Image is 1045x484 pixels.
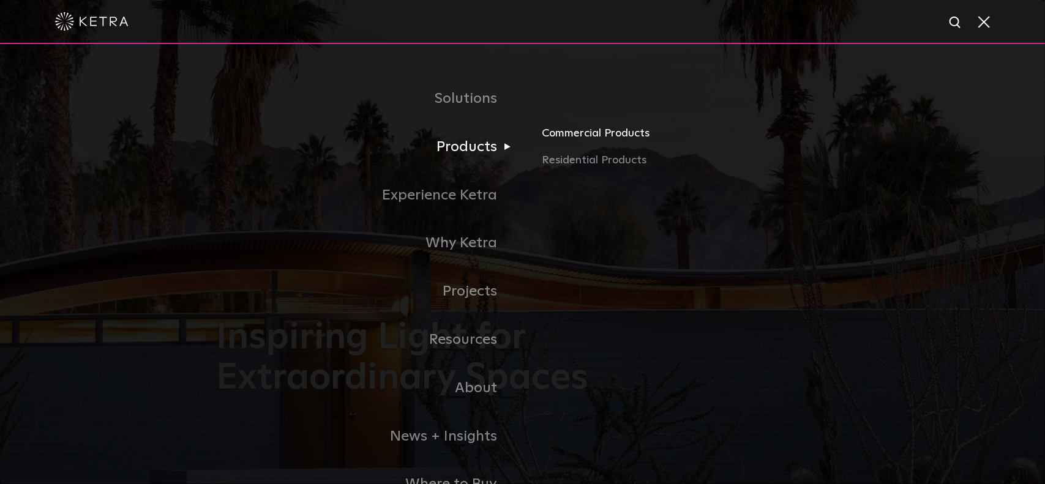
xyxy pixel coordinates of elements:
a: Commercial Products [542,125,828,152]
img: ketra-logo-2019-white [55,12,129,31]
a: Resources [217,316,523,364]
a: Solutions [217,75,523,123]
a: Residential Products [542,152,828,169]
a: About [217,364,523,412]
a: Projects [217,267,523,316]
a: Experience Ketra [217,171,523,220]
a: Products [217,123,523,171]
a: News + Insights [217,412,523,461]
a: Why Ketra [217,219,523,267]
img: search icon [948,15,964,31]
